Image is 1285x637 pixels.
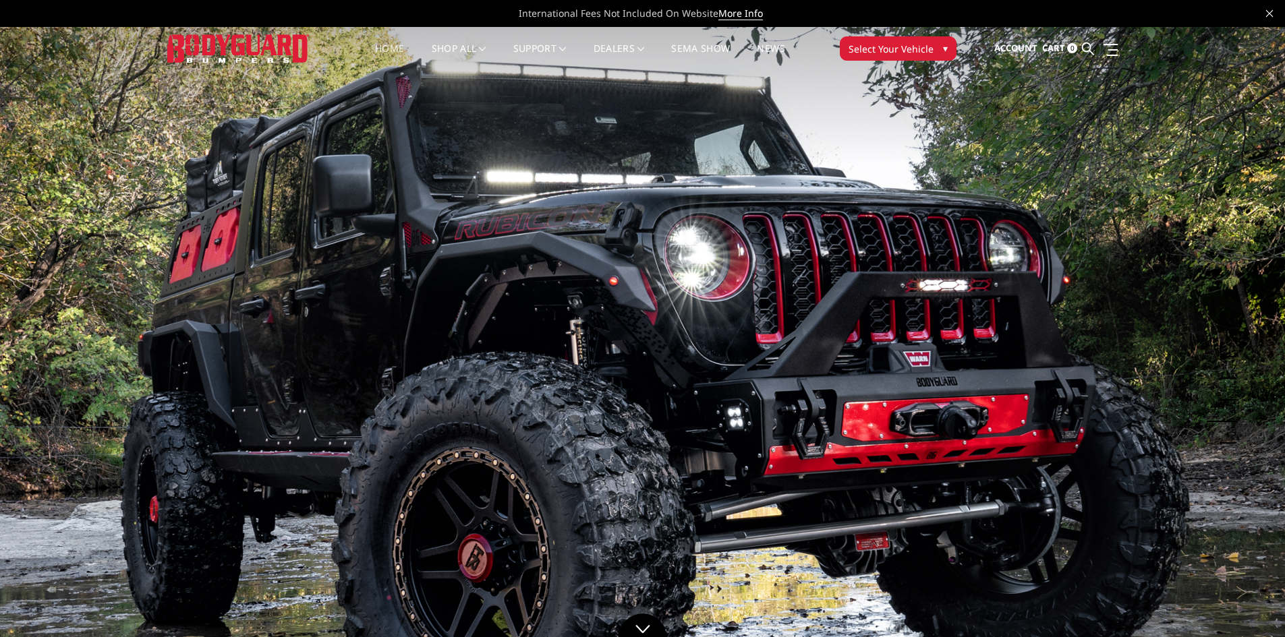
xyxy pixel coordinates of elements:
button: 4 of 5 [1223,400,1236,422]
img: BODYGUARD BUMPERS [167,34,309,62]
button: 3 of 5 [1223,379,1236,400]
button: 2 of 5 [1223,357,1236,379]
a: shop all [432,44,486,70]
a: SEMA Show [671,44,730,70]
a: Dealers [594,44,645,70]
span: Account [994,42,1037,54]
button: 5 of 5 [1223,422,1236,444]
span: ▾ [943,41,948,55]
a: News [757,44,784,70]
a: Cart 0 [1042,30,1077,67]
a: Support [513,44,567,70]
span: Select Your Vehicle [849,42,934,56]
a: More Info [718,7,763,20]
button: 1 of 5 [1223,336,1236,357]
a: Home [375,44,404,70]
a: Account [994,30,1037,67]
button: Select Your Vehicle [840,36,956,61]
iframe: Chat Widget [1218,572,1285,637]
span: Cart [1042,42,1065,54]
span: 0 [1067,43,1077,53]
a: Click to Down [619,613,666,637]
